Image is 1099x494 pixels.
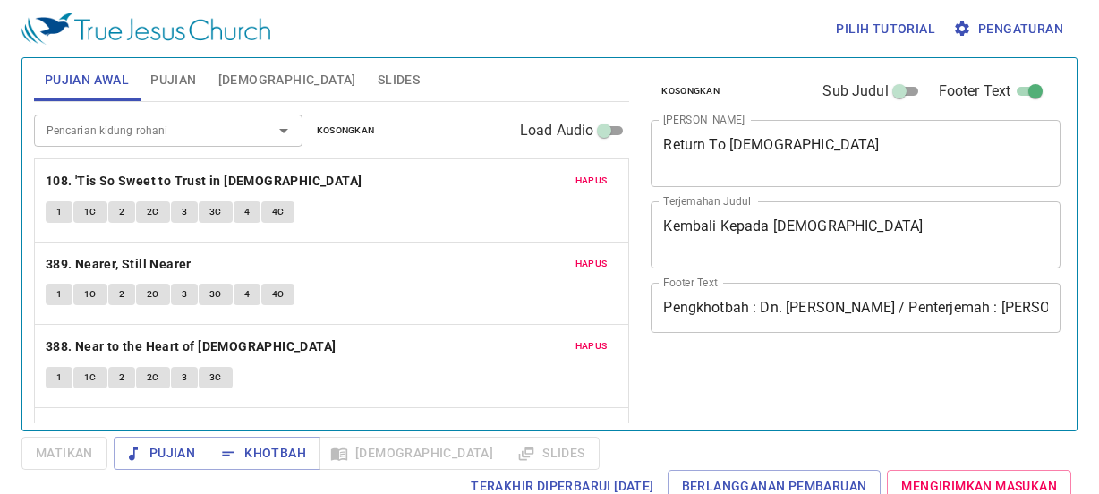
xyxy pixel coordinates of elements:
span: 1C [84,370,97,386]
span: Hapus [575,256,608,272]
span: 3 [182,286,187,302]
button: 164. Take Me As I Am [46,419,176,441]
span: Hapus [575,422,608,438]
button: Kosongkan [651,81,730,102]
span: 1C [84,286,97,302]
button: 4C [261,201,295,223]
b: 164. Take Me As I Am [46,419,174,441]
button: 3C [199,367,233,388]
span: Load Audio [520,120,594,141]
span: 4C [272,204,285,220]
button: 108. 'Tis So Sweet to Trust in [DEMOGRAPHIC_DATA] [46,170,365,192]
button: 1 [46,367,72,388]
button: 2C [136,201,170,223]
span: [DEMOGRAPHIC_DATA] [218,69,356,91]
button: Hapus [565,253,618,275]
span: 3C [209,286,222,302]
span: Pujian Awal [45,69,129,91]
span: Pujian [128,442,195,464]
span: Slides [378,69,420,91]
button: 3C [199,201,233,223]
button: 2 [108,201,135,223]
button: Hapus [565,170,618,192]
span: Kosongkan [661,83,720,99]
button: 1C [73,284,107,305]
span: 4C [272,286,285,302]
button: Open [271,118,296,143]
span: Pujian [150,69,196,91]
b: 388. Near to the Heart of [DEMOGRAPHIC_DATA] [46,336,337,358]
button: 4C [261,284,295,305]
span: Khotbah [223,442,306,464]
textarea: Return To [DEMOGRAPHIC_DATA] [663,136,1048,170]
span: 1 [56,204,62,220]
span: Pengaturan [957,18,1063,40]
span: 2C [147,204,159,220]
span: 2 [119,204,124,220]
b: 389. Nearer, Still Nearer [46,253,192,276]
button: 1 [46,284,72,305]
span: Sub Judul [822,81,888,102]
img: True Jesus Church [21,13,270,45]
button: 389. Nearer, Still Nearer [46,253,194,276]
button: 4 [234,284,260,305]
button: 3 [171,367,198,388]
button: 4 [234,201,260,223]
button: 3 [171,284,198,305]
span: 1 [56,286,62,302]
span: 1C [84,204,97,220]
span: 2C [147,370,159,386]
button: 2 [108,367,135,388]
button: 2C [136,367,170,388]
button: Pujian [114,437,209,470]
span: Pilih tutorial [836,18,935,40]
button: Hapus [565,336,618,357]
button: 1C [73,201,107,223]
span: Hapus [575,338,608,354]
button: 2 [108,284,135,305]
span: 3 [182,370,187,386]
button: Pilih tutorial [829,13,942,46]
button: Khotbah [209,437,320,470]
button: Pengaturan [950,13,1070,46]
span: 4 [244,204,250,220]
span: 2 [119,370,124,386]
span: 2 [119,286,124,302]
span: 4 [244,286,250,302]
span: 3 [182,204,187,220]
span: Footer Text [939,81,1011,102]
textarea: Kembali Kepada [DEMOGRAPHIC_DATA] [663,217,1048,251]
button: 3 [171,201,198,223]
button: Hapus [565,419,618,440]
span: 1 [56,370,62,386]
button: 2C [136,284,170,305]
button: Kosongkan [306,120,386,141]
button: 388. Near to the Heart of [DEMOGRAPHIC_DATA] [46,336,339,358]
span: 3C [209,370,222,386]
span: Hapus [575,173,608,189]
button: 1C [73,367,107,388]
span: Kosongkan [317,123,375,139]
span: 2C [147,286,159,302]
button: 3C [199,284,233,305]
b: 108. 'Tis So Sweet to Trust in [DEMOGRAPHIC_DATA] [46,170,362,192]
span: 3C [209,204,222,220]
button: 1 [46,201,72,223]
